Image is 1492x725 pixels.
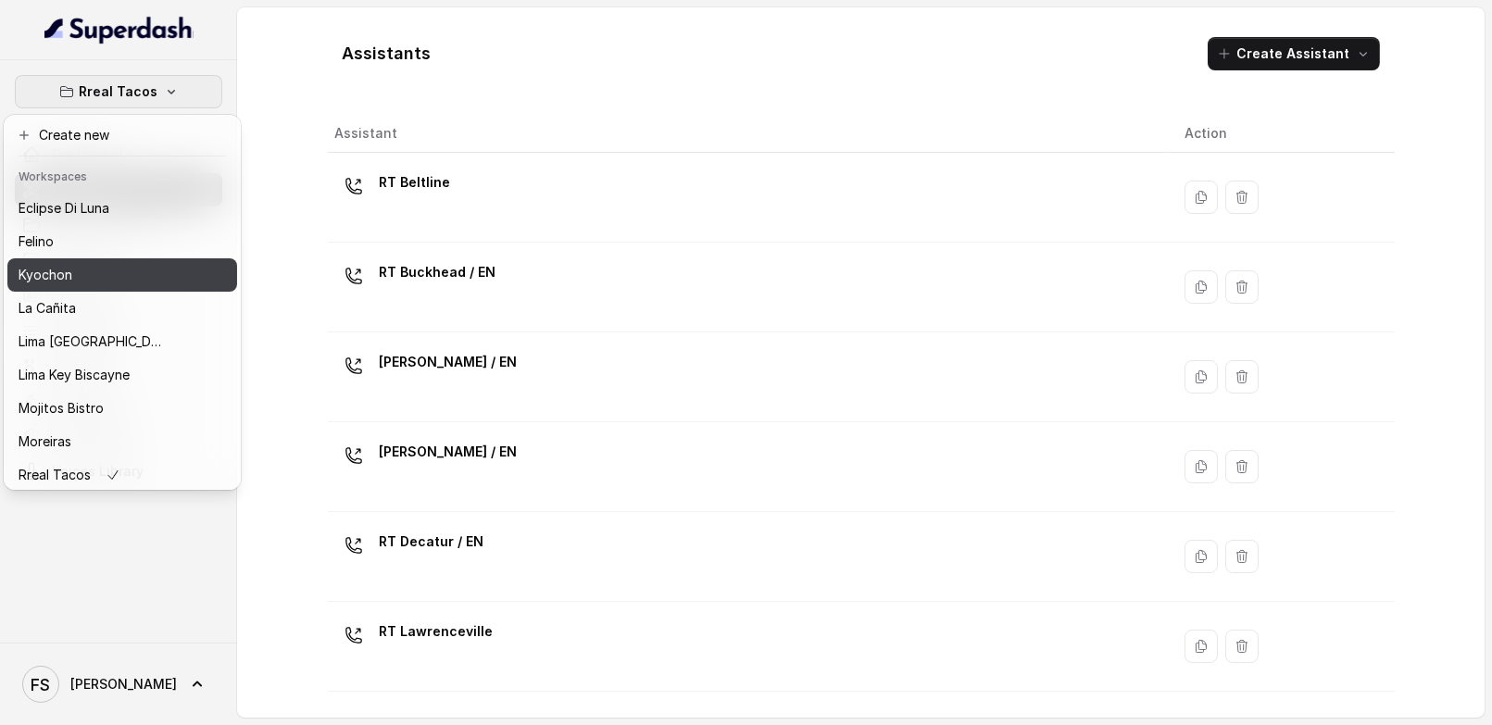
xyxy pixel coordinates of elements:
[19,197,109,219] p: Eclipse Di Luna
[19,431,71,453] p: Moreiras
[7,119,237,152] button: Create new
[19,464,91,486] p: Rreal Tacos
[4,115,241,490] div: Rreal Tacos
[15,75,222,108] button: Rreal Tacos
[19,397,104,419] p: Mojitos Bistro
[19,364,130,386] p: Lima Key Biscayne
[80,81,158,103] p: Rreal Tacos
[19,231,54,253] p: Felino
[19,331,167,353] p: Lima [GEOGRAPHIC_DATA]
[7,160,237,190] header: Workspaces
[19,264,72,286] p: Kyochon
[19,297,76,319] p: La Cañita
